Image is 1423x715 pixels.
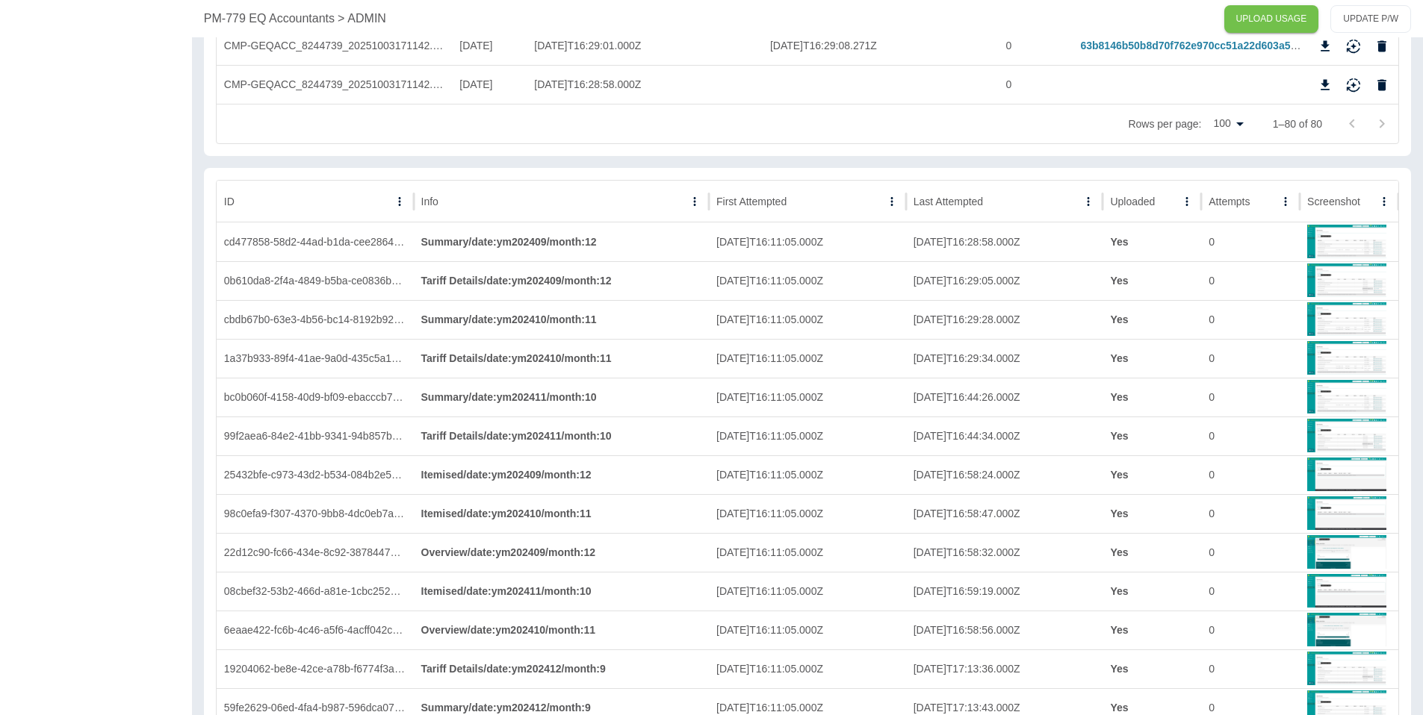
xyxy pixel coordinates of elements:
button: Delete [1371,74,1393,96]
strong: Yes [1110,624,1128,636]
span: / date : ym202410 [468,624,545,636]
p: > [338,10,344,28]
span: / month : 12 [545,546,595,558]
div: 2025-10-03T16:29:28.000Z [906,300,1103,339]
span: / date : ym202409 [468,236,546,248]
strong: Yes [1110,313,1128,325]
strong: Tariff Details [421,430,612,442]
div: 100 [1207,113,1248,134]
div: bc0b060f-4158-40d9-bf09-ebacccb73478 [217,378,414,416]
button: Reimport [1342,74,1365,96]
div: 2025-10-03T16:11:05.000Z [709,378,906,416]
div: 0 [998,26,1073,65]
span: / date : ym202409 [468,546,545,558]
button: Info column menu [684,191,705,212]
div: 2025-10-03T16:44:26.000Z [906,378,1103,416]
button: Screenshot column menu [1374,191,1395,212]
strong: Yes [1110,236,1128,248]
strong: Overview [421,546,595,558]
img: 1759508785-EE-clickScheduleButtons-maybe-already-scheduled-exception.png [1307,301,1386,337]
img: 1759508786-EE-clickScheduleButtons-maybe-already-scheduled-exception.png [1307,340,1386,375]
div: Info [421,196,438,207]
strong: Summary [421,391,597,403]
img: 1759508797-EE-clickScheduleButtons-maybe-already-scheduled-exception.png [1307,378,1386,414]
span: / date : ym202410 [468,313,546,325]
button: ID column menu [389,191,410,212]
a: 63b8146b50b8d70f762e970cc51a22d603a5f027 [1080,40,1311,51]
img: 1759508010-EE-clickScheduleButtons-maybe-already-scheduled-exception.png [1307,650,1386,686]
strong: Tariff Details [421,663,606,675]
img: 1759507915-EE-prepare-reports-failed-to-prepare.png [1307,495,1386,531]
span: / month : 10 [562,430,612,442]
button: Download [1314,35,1336,57]
div: 2025-10-03T16:11:05.000Z [709,611,906,649]
img: 1759507871-EE-prepare-reports-failed-to-prepare.png [1307,456,1386,492]
div: 2025-10-03T16:28:58.000Z [527,65,763,104]
strong: Itemised [421,508,592,519]
strong: Tariff Details [421,352,612,364]
div: 12/09/2024 [452,65,527,104]
div: 2025-10-03T16:29:01.000Z [527,26,763,65]
div: 0 [1201,222,1300,261]
div: 0 [1201,494,1300,533]
div: 2025-10-03T16:11:05.000Z [709,300,906,339]
strong: Yes [1110,702,1128,714]
img: 1759508772-EE-clickScheduleButtons-maybe-already-scheduled-exception.png [1307,223,1386,259]
span: / month : 11 [547,313,597,325]
div: 2025-10-03T16:29:05.000Z [906,261,1103,300]
div: 2025-10-03T16:11:05.000Z [709,649,906,688]
span: / date : ym202409 [483,275,561,287]
span: / month : 12 [562,275,612,287]
div: 2025-10-03T16:11:05.000Z [709,261,906,300]
span: / month : 10 [542,585,592,597]
div: First Attempted [716,196,787,207]
img: 1759507967-EE-clickScheduleButtons-maybe-already-scheduled-exception.png [1307,417,1386,453]
strong: Yes [1110,663,1128,675]
div: 98c0efa9-f307-4370-9bb8-4dc0eb7aff15 [217,494,414,533]
div: 2025-10-03T16:58:24.000Z [906,455,1103,494]
span: / month : 11 [562,352,612,364]
div: 2025-10-03T16:11:05.000Z [709,455,906,494]
strong: Yes [1110,391,1128,403]
strong: Summary [421,236,597,248]
div: CMP-GEQACC_8244739_20251003171142.csv [217,26,453,65]
div: 2025-10-03T16:11:05.000Z [709,533,906,572]
img: 1759508927-EE-changeMonth-error-selecting-date.png [1307,534,1386,569]
span: / month : 9 [547,702,591,714]
strong: Itemised [421,585,592,597]
div: 08cbef32-53b2-466d-a81e-1cbc2522c130 [217,572,414,611]
span: / month : 11 [545,624,595,636]
div: 2025-10-03T16:11:05.000Z [709,572,906,611]
strong: Yes [1110,585,1128,597]
img: 1759507930-EE-prepare-reports-failed-to-prepare.png [1307,572,1386,608]
a: ADMIN [347,10,386,28]
button: Reimport [1342,35,1365,57]
strong: Tariff Details [421,275,612,287]
strong: Itemised [421,469,592,481]
div: 0 [1201,455,1300,494]
button: First Attempted column menu [881,191,902,212]
span: / date : ym202412 [468,702,546,714]
div: 2025-10-03T16:44:34.000Z [906,416,1103,455]
strong: Yes [1110,508,1128,519]
a: PM-779 EQ Accountants [204,10,335,28]
p: 1–80 of 80 [1273,116,1322,131]
img: 1759508957-EE-changeMonth-error-selecting-date.png [1307,611,1386,647]
span: / month : 12 [547,236,597,248]
span: / date : ym202411 [463,585,541,597]
div: 0 [1201,378,1300,416]
div: cbdb67b0-63e3-4b56-bc14-8192b92a5465 [217,300,414,339]
div: 6eaae422-fc6b-4c46-a5f6-4acff042cbae [217,611,414,649]
div: 1a37b933-89f4-41ae-9a0d-435c5a1cdd79 [217,339,414,378]
div: Screenshot [1307,196,1360,207]
div: 2025-10-03T16:58:32.000Z [906,533,1103,572]
div: 2025-10-03T16:59:19.000Z [906,572,1103,611]
div: Uploaded [1110,196,1155,207]
strong: Overview [421,624,595,636]
div: 0 [1201,611,1300,649]
button: UPDATE P/W [1330,5,1411,33]
span: / date : ym202410 [463,508,541,519]
div: 22d12c90-fc66-434e-8c92-38784479a97b [217,533,414,572]
strong: Summary [421,313,597,325]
